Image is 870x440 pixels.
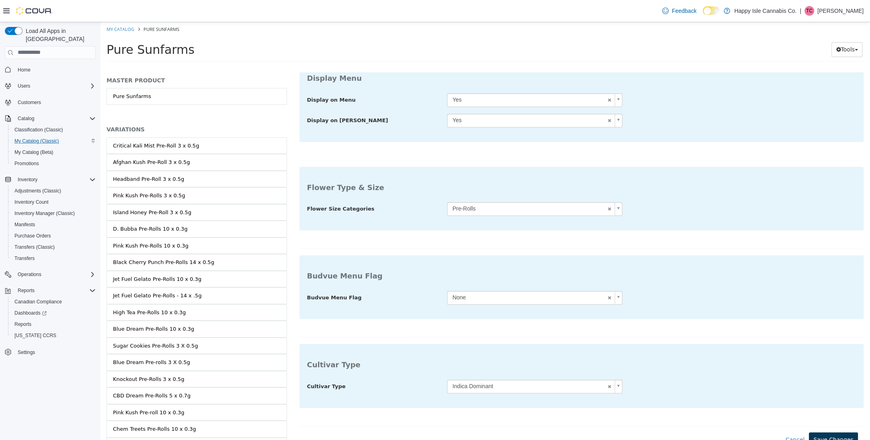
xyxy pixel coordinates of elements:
[14,175,96,184] span: Inventory
[11,197,96,207] span: Inventory Count
[14,175,41,184] button: Inventory
[14,114,37,123] button: Catalog
[12,136,89,144] div: Afghan Kush Pre-Roll 3 x 0.5g
[14,286,96,295] span: Reports
[14,244,55,250] span: Transfers (Classic)
[817,6,864,16] p: [PERSON_NAME]
[347,92,521,105] a: Yes
[12,370,90,378] div: CBD Dream Pre-Rolls 5 x 0.7g
[18,99,41,106] span: Customers
[14,255,35,262] span: Transfers
[8,185,99,196] button: Adjustments (Classic)
[12,353,84,361] div: Knockout Pre-Rolls 3 x 0.5g
[12,120,98,128] div: Critical Kali Mist Pre-Roll 3 x 0.5g
[11,125,96,135] span: Classification (Classic)
[8,230,99,241] button: Purchase Orders
[14,233,51,239] span: Purchase Orders
[11,331,60,340] a: [US_STATE] CCRS
[14,270,96,279] span: Operations
[207,95,288,101] span: Display on [PERSON_NAME]
[11,220,96,229] span: Manifests
[12,387,84,395] div: Pink Kush Pre-roll 10 x 0.3g
[8,253,99,264] button: Transfers
[14,188,61,194] span: Adjustments (Classic)
[14,299,62,305] span: Canadian Compliance
[18,271,41,278] span: Operations
[16,7,52,15] img: Cova
[734,6,796,16] p: Happy Isle Cannabis Co.
[347,180,504,193] span: Pre-Rolls
[8,196,99,208] button: Inventory Count
[14,332,56,339] span: [US_STATE] CCRS
[6,55,187,62] h5: MASTER PRODUCT
[8,219,99,230] button: Manifests
[804,6,814,16] div: Tarin Cooper
[2,96,99,108] button: Customers
[11,254,96,263] span: Transfers
[12,253,101,261] div: Jet Fuel Gelato Pre-Rolls 10 x 0.3g
[14,81,96,91] span: Users
[2,80,99,92] button: Users
[207,338,756,347] h3: Cultivar Type
[11,209,96,218] span: Inventory Manager (Classic)
[207,161,756,170] h3: Flower Type & Size
[11,186,64,196] a: Adjustments (Classic)
[14,321,31,327] span: Reports
[18,67,31,73] span: Home
[347,92,504,105] span: Yes
[6,66,187,83] a: Pure Sunfarms
[14,81,33,91] button: Users
[43,4,79,10] span: Pure Sunfarms
[14,199,49,205] span: Inventory Count
[672,7,696,15] span: Feedback
[806,6,813,16] span: TC
[14,149,53,156] span: My Catalog (Beta)
[347,269,521,282] a: None
[347,180,521,194] a: Pre-Rolls
[207,361,245,367] span: Cultivar Type
[14,114,96,123] span: Catalog
[11,242,58,252] a: Transfers (Classic)
[12,320,97,328] div: Sugar Cookies Pre-Rolls 3 X 0.5g
[11,254,38,263] a: Transfers
[23,27,96,43] span: Load All Apps in [GEOGRAPHIC_DATA]
[2,113,99,124] button: Catalog
[11,297,96,307] span: Canadian Compliance
[8,241,99,253] button: Transfers (Classic)
[11,159,42,168] a: Promotions
[18,176,37,183] span: Inventory
[347,358,504,371] span: Indica Dominant
[14,65,34,75] a: Home
[2,64,99,76] button: Home
[11,308,50,318] a: Dashboards
[11,231,96,241] span: Purchase Orders
[12,336,90,344] div: Blue Dream Pre-rolls 3 X 0.5g
[207,51,756,61] h3: Display Menu
[11,220,38,229] a: Manifests
[11,297,65,307] a: Canadian Compliance
[12,236,114,244] div: Black Cherry Punch Pre-Rolls 14 x 0.5g
[14,160,39,167] span: Promotions
[6,4,34,10] a: My Catalog
[6,104,187,111] h5: VARIATIONS
[11,136,96,146] span: My Catalog (Classic)
[8,307,99,319] a: Dashboards
[800,6,801,16] p: |
[12,203,87,211] div: D. Bubba Pre-Rolls 10 x 0.3g
[681,410,708,425] button: Cancel
[347,358,521,371] a: Indica Dominant
[12,270,101,278] div: Jet Fuel Gelato Pre-Rolls - 14 x .5g
[14,347,96,357] span: Settings
[5,61,96,379] nav: Complex example
[8,124,99,135] button: Classification (Classic)
[12,170,84,178] div: Pink Kush Pre-Rolls 3 x 0.5g
[8,330,99,341] button: [US_STATE] CCRS
[18,83,30,89] span: Users
[207,249,756,258] h3: Budvue Menu Flag
[11,331,96,340] span: Washington CCRS
[347,71,521,85] a: Yes
[14,138,59,144] span: My Catalog (Classic)
[11,125,66,135] a: Classification (Classic)
[207,272,261,278] span: Budvue Menu Flag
